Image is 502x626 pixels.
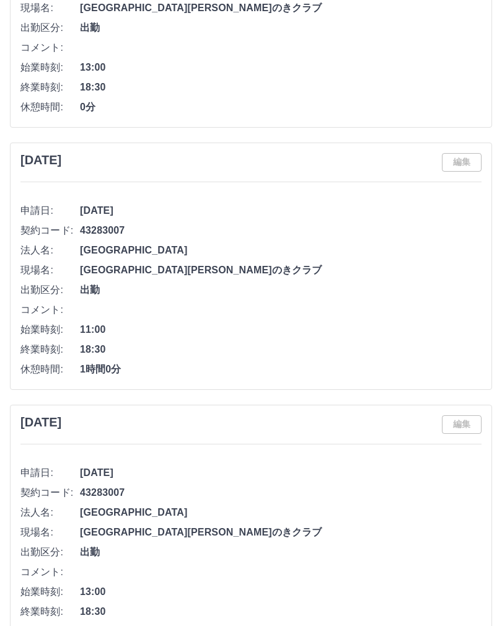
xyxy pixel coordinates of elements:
[80,465,482,480] span: [DATE]
[20,362,80,377] span: 休憩時間:
[80,545,482,560] span: 出勤
[20,223,80,238] span: 契約コード:
[80,283,482,298] span: 出勤
[20,505,80,520] span: 法人名:
[80,505,482,520] span: [GEOGRAPHIC_DATA]
[20,302,80,317] span: コメント:
[20,604,80,619] span: 終業時刻:
[80,342,482,357] span: 18:30
[20,342,80,357] span: 終業時刻:
[80,80,482,95] span: 18:30
[20,545,80,560] span: 出勤区分:
[20,485,80,500] span: 契約コード:
[20,60,80,75] span: 始業時刻:
[20,584,80,599] span: 始業時刻:
[80,604,482,619] span: 18:30
[80,223,482,238] span: 43283007
[80,203,482,218] span: [DATE]
[20,465,80,480] span: 申請日:
[80,525,482,540] span: [GEOGRAPHIC_DATA][PERSON_NAME]のきクラブ
[20,100,80,115] span: 休憩時間:
[80,60,482,75] span: 13:00
[80,263,482,278] span: [GEOGRAPHIC_DATA][PERSON_NAME]のきクラブ
[20,80,80,95] span: 終業時刻:
[80,584,482,599] span: 13:00
[20,263,80,278] span: 現場名:
[80,322,482,337] span: 11:00
[80,1,482,15] span: [GEOGRAPHIC_DATA][PERSON_NAME]のきクラブ
[20,415,61,430] h3: [DATE]
[80,362,482,377] span: 1時間0分
[20,322,80,337] span: 始業時刻:
[20,283,80,298] span: 出勤区分:
[80,100,482,115] span: 0分
[80,485,482,500] span: 43283007
[20,243,80,258] span: 法人名:
[80,243,482,258] span: [GEOGRAPHIC_DATA]
[80,20,482,35] span: 出勤
[20,20,80,35] span: 出勤区分:
[20,203,80,218] span: 申請日:
[20,153,61,167] h3: [DATE]
[20,40,80,55] span: コメント:
[20,565,80,580] span: コメント:
[20,1,80,15] span: 現場名:
[20,525,80,540] span: 現場名:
